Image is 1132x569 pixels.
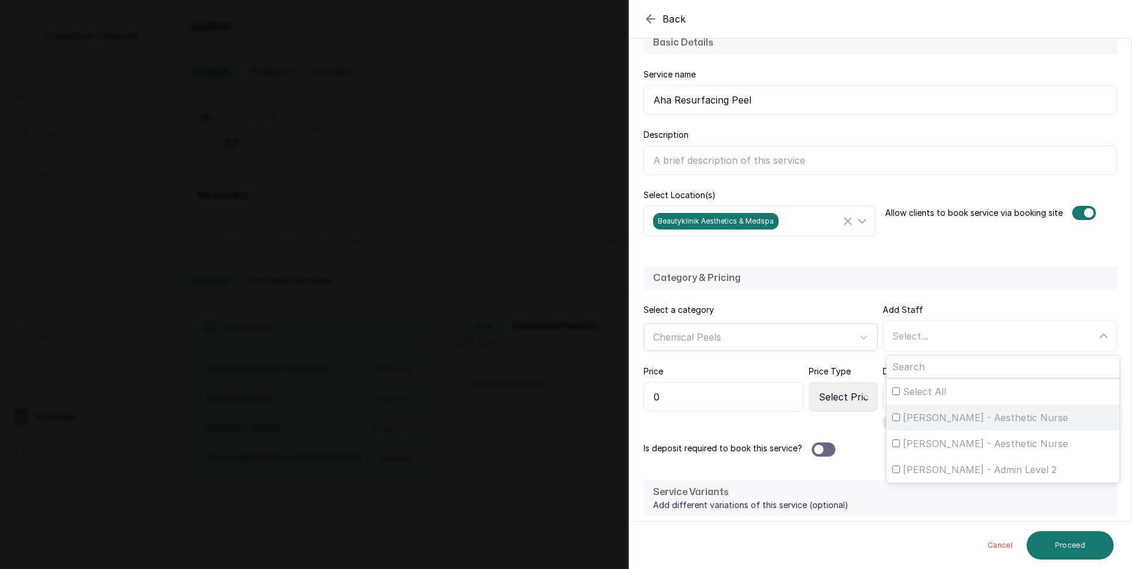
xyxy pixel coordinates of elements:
[644,146,1117,175] input: A brief description of this service
[903,384,946,399] span: Select All
[883,366,916,377] label: Duration
[653,35,1108,50] h2: Basic Details
[653,271,1108,285] h2: Category & Pricing
[892,330,928,342] span: Select...
[883,304,923,316] label: Add Staff
[886,355,1120,378] input: Search
[903,463,1057,477] span: [PERSON_NAME] - Admin Level 2
[644,85,1117,115] input: E.g Manicure
[644,12,686,26] button: Back
[892,465,900,473] input: [PERSON_NAME] - Admin Level 2
[644,304,714,316] label: Select a category
[903,437,1068,451] span: [PERSON_NAME] - Aesthetic Nurse
[809,366,851,377] label: Price Type
[1027,531,1114,560] button: Proceed
[663,12,686,26] span: Back
[653,499,848,511] p: Add different variations of this service (optional)
[841,214,855,228] button: Clear Selected
[644,382,804,412] input: Enter price
[978,531,1022,560] button: Cancel
[644,366,663,377] label: Price
[885,207,1063,219] label: Allow clients to book service via booking site
[644,69,696,80] label: Service name
[644,189,716,201] label: Select Location(s)
[653,485,848,499] h2: Service Variants
[903,410,1068,425] span: [PERSON_NAME] - Aesthetic Nurse
[892,439,900,447] input: [PERSON_NAME] - Aesthetic Nurse
[653,213,779,229] span: Beautyklinik Aesthetics & Medspa
[892,387,900,395] input: Select All
[644,442,802,457] label: Is deposit required to book this service?
[883,382,990,412] input: Hour(s)
[644,129,689,141] label: Description
[892,413,900,421] input: [PERSON_NAME] - Aesthetic Nurse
